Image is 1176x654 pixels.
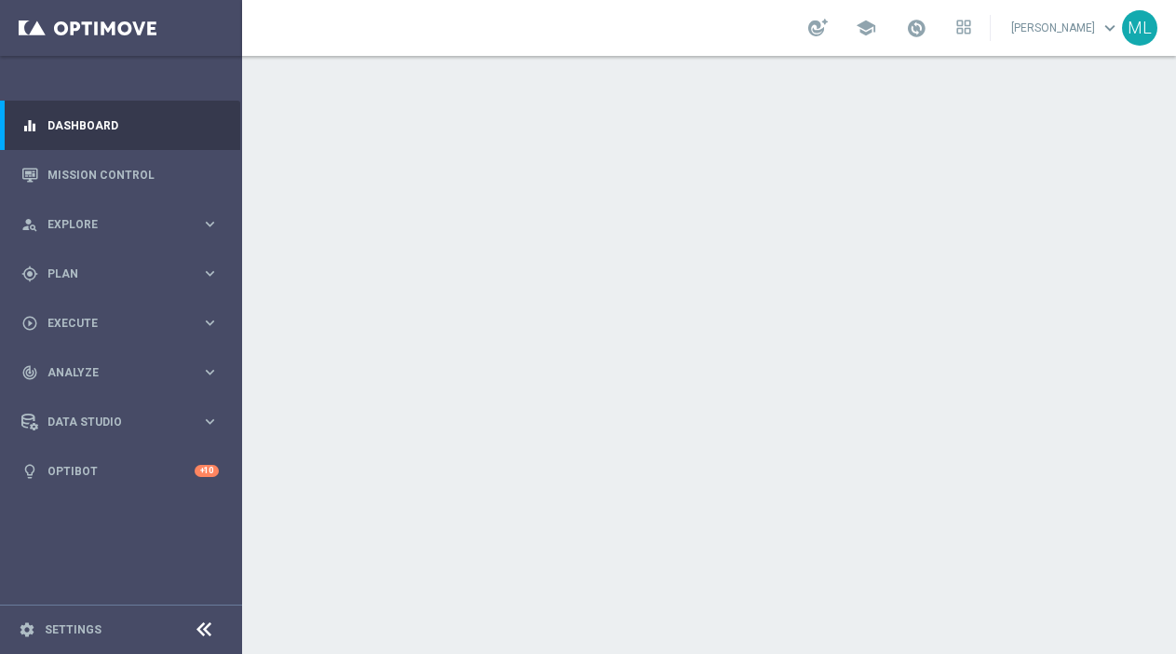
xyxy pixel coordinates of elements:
[45,624,101,635] a: Settings
[21,150,219,199] div: Mission Control
[21,266,201,282] div: Plan
[195,465,219,477] div: +10
[21,266,38,282] i: gps_fixed
[201,413,219,430] i: keyboard_arrow_right
[20,118,220,133] button: equalizer Dashboard
[47,219,201,230] span: Explore
[201,363,219,381] i: keyboard_arrow_right
[21,364,201,381] div: Analyze
[21,216,38,233] i: person_search
[201,265,219,282] i: keyboard_arrow_right
[20,365,220,380] button: track_changes Analyze keyboard_arrow_right
[856,18,876,38] span: school
[47,446,195,496] a: Optibot
[21,414,201,430] div: Data Studio
[21,216,201,233] div: Explore
[21,446,219,496] div: Optibot
[47,101,219,150] a: Dashboard
[19,621,35,638] i: settings
[20,217,220,232] button: person_search Explore keyboard_arrow_right
[201,314,219,332] i: keyboard_arrow_right
[21,101,219,150] div: Dashboard
[47,318,201,329] span: Execute
[21,364,38,381] i: track_changes
[1009,14,1122,42] a: [PERSON_NAME]keyboard_arrow_down
[20,415,220,429] button: Data Studio keyboard_arrow_right
[47,416,201,428] span: Data Studio
[47,150,219,199] a: Mission Control
[1100,18,1120,38] span: keyboard_arrow_down
[21,117,38,134] i: equalizer
[20,266,220,281] button: gps_fixed Plan keyboard_arrow_right
[47,367,201,378] span: Analyze
[47,268,201,279] span: Plan
[21,463,38,480] i: lightbulb
[21,315,201,332] div: Execute
[20,316,220,331] button: play_circle_outline Execute keyboard_arrow_right
[21,315,38,332] i: play_circle_outline
[20,168,220,183] button: Mission Control
[1122,10,1157,46] div: ML
[20,464,220,479] button: lightbulb Optibot +10
[201,215,219,233] i: keyboard_arrow_right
